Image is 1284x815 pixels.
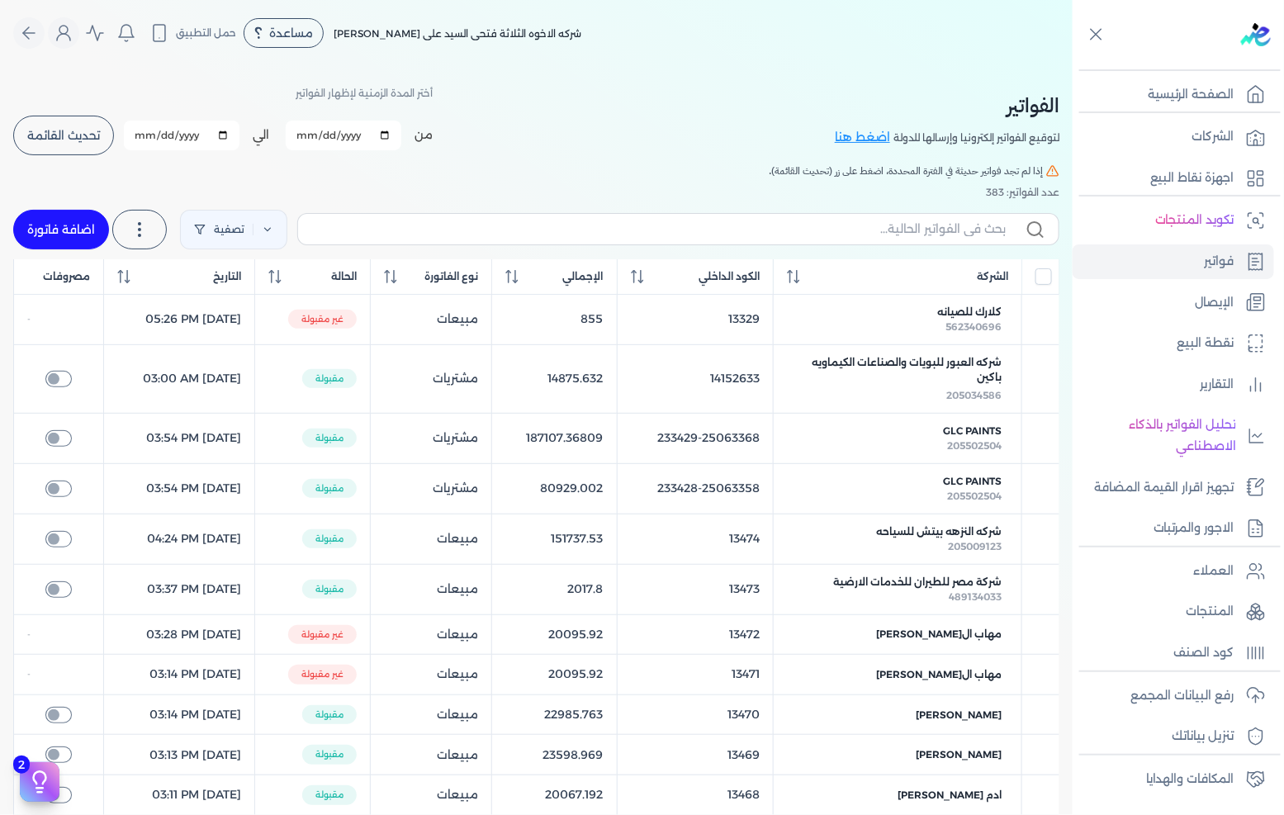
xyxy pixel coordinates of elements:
button: تحديث القائمة [13,116,114,155]
p: تجهيز اقرار القيمة المضافة [1094,477,1234,499]
span: شركه العبور للبويات والصناعات الكيماويه باكين [794,355,1002,385]
span: GLC Paints [943,474,1002,489]
span: حمل التطبيق [176,26,236,40]
a: المنتجات [1073,595,1274,629]
span: 205009123 [948,540,1002,552]
p: نقطة البيع [1177,333,1234,354]
input: بحث في الفواتير الحالية... [311,220,1006,238]
p: فواتير [1205,251,1234,272]
h2: الفواتير [835,91,1059,121]
div: مساعدة [244,18,324,48]
a: اضغط هنا [835,129,893,147]
p: رفع البيانات المجمع [1130,685,1234,707]
a: رفع البيانات المجمع [1073,679,1274,713]
p: العملاء [1194,561,1234,582]
p: اجهزة نقاط البيع [1150,168,1234,189]
p: كود الصنف [1174,642,1234,664]
a: اجهزة نقاط البيع [1073,161,1274,196]
span: شركه الاخوه الثلاثة فتحى السيد على [PERSON_NAME] [334,27,581,40]
label: من [415,126,433,144]
img: logo [1241,23,1271,46]
span: 205502504 [947,490,1002,502]
a: الشركات [1073,120,1274,154]
p: تنزيل بياناتك [1173,726,1234,747]
a: الصفحة الرئيسية [1073,78,1274,112]
span: إذا لم تجد فواتير حديثة في الفترة المحددة، اضغط على زر (تحديث القائمة). [769,163,1043,178]
span: 205034586 [946,389,1002,401]
p: الصفحة الرئيسية [1148,84,1234,106]
a: العملاء [1073,554,1274,589]
a: نقطة البيع [1073,326,1274,361]
a: التقارير [1073,367,1274,402]
span: مهاب ال[PERSON_NAME] [876,667,1002,682]
span: مساعدة [269,27,313,39]
span: [PERSON_NAME] [916,708,1002,723]
span: التاريخ [213,269,241,284]
p: التقارير [1201,374,1234,396]
span: شركة مصر للطيران للخدمات الارضية [833,575,1002,590]
p: المكافات والهدايا [1146,769,1234,790]
a: المكافات والهدايا [1073,762,1274,797]
a: تجهيز اقرار القيمة المضافة [1073,471,1274,505]
div: عدد الفواتير: 383 [13,185,1059,200]
span: الحالة [331,269,357,284]
a: تحليل الفواتير بالذكاء الاصطناعي [1073,408,1274,463]
span: الكود الداخلي [699,269,760,284]
p: تحليل الفواتير بالذكاء الاصطناعي [1081,415,1236,457]
a: كود الصنف [1073,636,1274,670]
span: الشركة [977,269,1008,284]
p: تكويد المنتجات [1155,210,1234,231]
span: شركه النزهه بيتش للسياحه [876,524,1002,539]
span: كلارك للصيانه [937,305,1002,320]
a: تكويد المنتجات [1073,203,1274,238]
p: المنتجات [1187,601,1234,623]
button: 2 [20,762,59,802]
span: مصروفات [43,269,90,284]
span: الإجمالي [563,269,604,284]
p: الشركات [1192,126,1234,148]
button: حمل التطبيق [145,19,240,47]
span: GLC Paints [943,424,1002,438]
span: 562340696 [945,320,1002,333]
a: تنزيل بياناتك [1073,719,1274,754]
p: لتوقيع الفواتير إلكترونيا وإرسالها للدولة [893,127,1059,149]
a: الاجور والمرتبات [1073,511,1274,546]
label: الي [253,126,269,144]
span: 489134033 [949,590,1002,603]
span: ادم [PERSON_NAME] [898,788,1002,803]
a: اضافة فاتورة [13,210,109,249]
span: تحديث القائمة [27,130,100,141]
span: مهاب ال[PERSON_NAME] [876,627,1002,642]
a: تصفية [180,210,287,249]
p: أختر المدة الزمنية لإظهار الفواتير [296,83,433,104]
span: [PERSON_NAME] [916,747,1002,762]
p: الاجور والمرتبات [1154,518,1234,539]
span: 2 [13,756,30,774]
p: الإيصال [1196,292,1234,314]
span: 205502504 [947,439,1002,452]
a: الإيصال [1073,286,1274,320]
a: فواتير [1073,244,1274,279]
span: نوع الفاتورة [424,269,478,284]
